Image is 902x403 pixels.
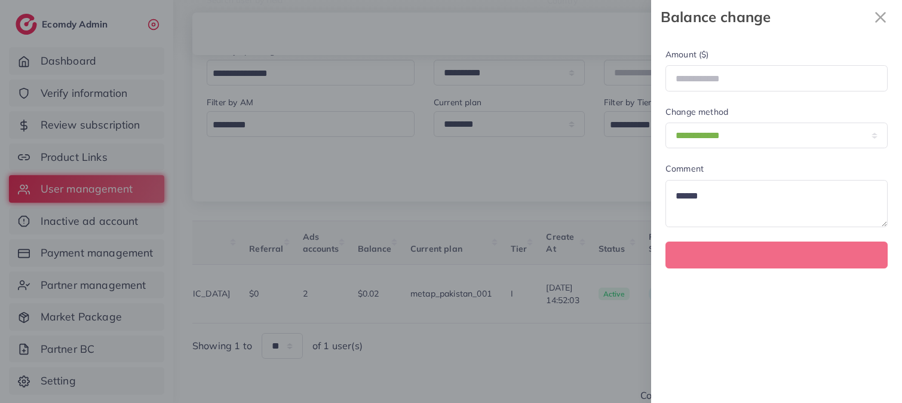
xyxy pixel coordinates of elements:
[665,48,888,65] legend: Amount ($)
[661,7,869,28] strong: Balance change
[665,163,888,179] legend: Comment
[869,5,892,29] svg: x
[869,5,892,29] button: Close
[665,106,888,123] legend: Change method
